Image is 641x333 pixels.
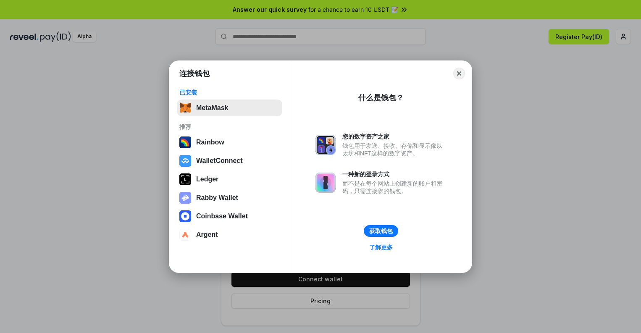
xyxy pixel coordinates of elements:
div: 了解更多 [369,244,393,251]
div: WalletConnect [196,157,243,165]
div: MetaMask [196,104,228,112]
img: svg+xml,%3Csvg%20xmlns%3D%22http%3A%2F%2Fwww.w3.org%2F2000%2Fsvg%22%20fill%3D%22none%22%20viewBox... [315,135,336,155]
img: svg+xml,%3Csvg%20width%3D%2228%22%20height%3D%2228%22%20viewBox%3D%220%200%2028%2028%22%20fill%3D... [179,210,191,222]
button: 获取钱包 [364,225,398,237]
div: 一种新的登录方式 [342,170,447,178]
div: 而不是在每个网站上创建新的账户和密码，只需连接您的钱包。 [342,180,447,195]
div: 获取钱包 [369,227,393,235]
img: svg+xml,%3Csvg%20width%3D%2228%22%20height%3D%2228%22%20viewBox%3D%220%200%2028%2028%22%20fill%3D... [179,229,191,241]
div: Coinbase Wallet [196,212,248,220]
button: Close [453,68,465,79]
button: Ledger [177,171,282,188]
div: Rainbow [196,139,224,146]
a: 了解更多 [364,242,398,253]
button: Coinbase Wallet [177,208,282,225]
button: WalletConnect [177,152,282,169]
img: svg+xml,%3Csvg%20width%3D%22120%22%20height%3D%22120%22%20viewBox%3D%220%200%20120%20120%22%20fil... [179,136,191,148]
div: 您的数字资产之家 [342,133,447,140]
button: Rabby Wallet [177,189,282,206]
img: svg+xml,%3Csvg%20width%3D%2228%22%20height%3D%2228%22%20viewBox%3D%220%200%2028%2028%22%20fill%3D... [179,155,191,167]
div: 什么是钱包？ [358,93,404,103]
div: 已安装 [179,89,280,96]
img: svg+xml,%3Csvg%20xmlns%3D%22http%3A%2F%2Fwww.w3.org%2F2000%2Fsvg%22%20width%3D%2228%22%20height%3... [179,173,191,185]
button: Rainbow [177,134,282,151]
div: 钱包用于发送、接收、存储和显示像以太坊和NFT这样的数字资产。 [342,142,447,157]
div: 推荐 [179,123,280,131]
div: Ledger [196,176,218,183]
button: Argent [177,226,282,243]
img: svg+xml,%3Csvg%20fill%3D%22none%22%20height%3D%2233%22%20viewBox%3D%220%200%2035%2033%22%20width%... [179,102,191,114]
img: svg+xml,%3Csvg%20xmlns%3D%22http%3A%2F%2Fwww.w3.org%2F2000%2Fsvg%22%20fill%3D%22none%22%20viewBox... [315,173,336,193]
div: Rabby Wallet [196,194,238,202]
h1: 连接钱包 [179,68,210,79]
button: MetaMask [177,100,282,116]
img: svg+xml,%3Csvg%20xmlns%3D%22http%3A%2F%2Fwww.w3.org%2F2000%2Fsvg%22%20fill%3D%22none%22%20viewBox... [179,192,191,204]
div: Argent [196,231,218,239]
